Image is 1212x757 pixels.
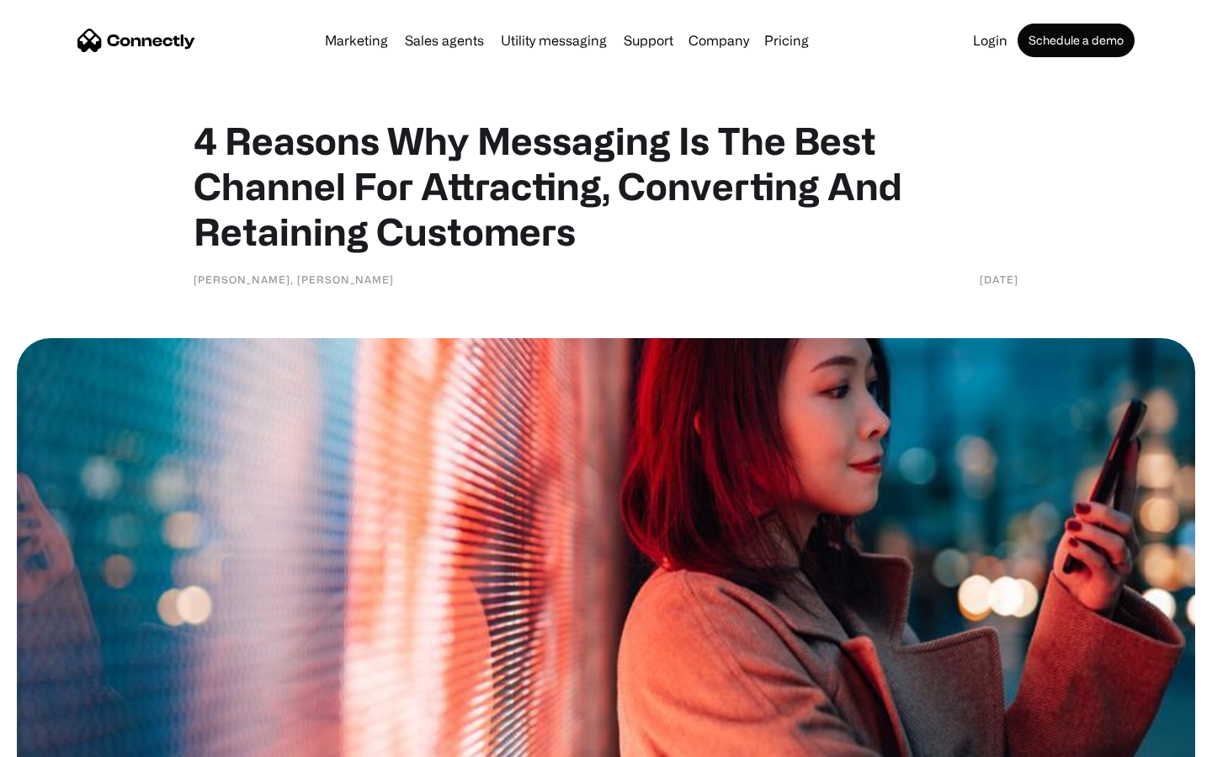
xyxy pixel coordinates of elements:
a: Support [617,34,680,47]
div: [PERSON_NAME], [PERSON_NAME] [194,271,394,288]
ul: Language list [34,728,101,751]
a: Sales agents [398,34,491,47]
div: [DATE] [980,271,1018,288]
div: Company [688,29,749,52]
a: Pricing [757,34,816,47]
a: Utility messaging [494,34,614,47]
a: Login [966,34,1014,47]
aside: Language selected: English [17,728,101,751]
h1: 4 Reasons Why Messaging Is The Best Channel For Attracting, Converting And Retaining Customers [194,118,1018,254]
a: Schedule a demo [1018,24,1135,57]
a: Marketing [318,34,395,47]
